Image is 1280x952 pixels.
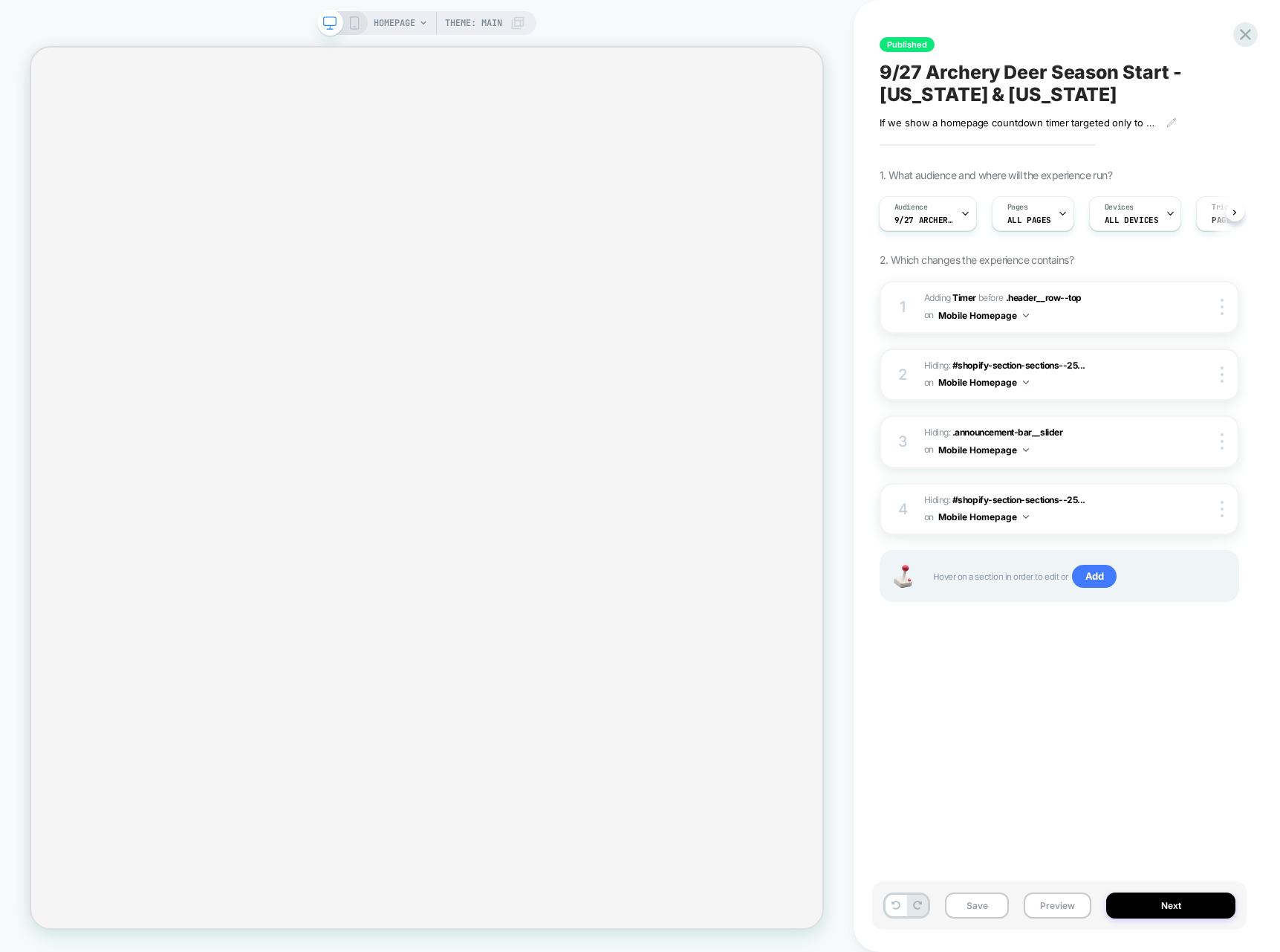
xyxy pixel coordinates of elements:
div: 4 [896,496,911,522]
span: 9/27 Archery Deer Season Start [894,215,954,225]
span: ALL DEVICES [1105,215,1158,225]
span: If we show a homepage countdown timer targeted only to visitors from our top 5 selling states, co... [880,117,1155,129]
button: Save [945,893,1010,919]
span: 9/27 Archery Deer Season Start - [US_STATE] & [US_STATE] [880,61,1239,106]
div: 1 [896,294,911,320]
span: Hiding : [924,357,1169,392]
span: #shopify-section-sections--25... [952,494,1085,505]
button: Mobile Homepage [938,441,1029,459]
span: 2. Which changes the experience contains? [880,253,1073,266]
span: on [924,441,934,458]
span: Pages [1007,202,1028,213]
span: Hiding : [924,424,1169,459]
span: Trigger [1212,202,1241,213]
img: down arrow [1023,381,1029,384]
button: Mobile Homepage [938,508,1029,526]
span: on [924,375,934,391]
div: 3 [896,428,911,455]
span: on [924,307,934,323]
span: Published [880,37,935,52]
button: Mobile Homepage [938,306,1029,325]
span: Adding [924,292,976,303]
span: HOMEPAGE [374,11,415,35]
span: 1. What audience and where will the experience run? [880,169,1112,181]
span: ALL PAGES [1007,215,1051,225]
img: Joystick [888,565,918,588]
span: BEFORE [978,292,1004,303]
img: down arrow [1023,448,1029,452]
span: .announcement-bar__slider [952,427,1062,438]
img: close [1221,299,1224,315]
img: down arrow [1023,314,1029,317]
div: 2 [896,361,911,388]
button: Mobile Homepage [938,373,1029,392]
span: Hiding : [924,492,1169,527]
img: down arrow [1023,515,1029,519]
button: Next [1106,893,1235,919]
span: .header__row--top [1006,292,1082,303]
span: Audience [894,202,928,213]
span: Theme: MAIN [445,11,502,35]
button: Preview [1024,893,1091,919]
span: Devices [1105,202,1134,213]
span: Add [1072,565,1117,589]
img: close [1221,501,1224,517]
b: Timer [952,292,976,303]
span: Hover on a section in order to edit or [933,565,1223,589]
img: close [1221,366,1224,383]
img: close [1221,433,1224,450]
span: Page Load [1212,215,1255,225]
span: on [924,509,934,525]
span: #shopify-section-sections--25... [952,360,1085,371]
